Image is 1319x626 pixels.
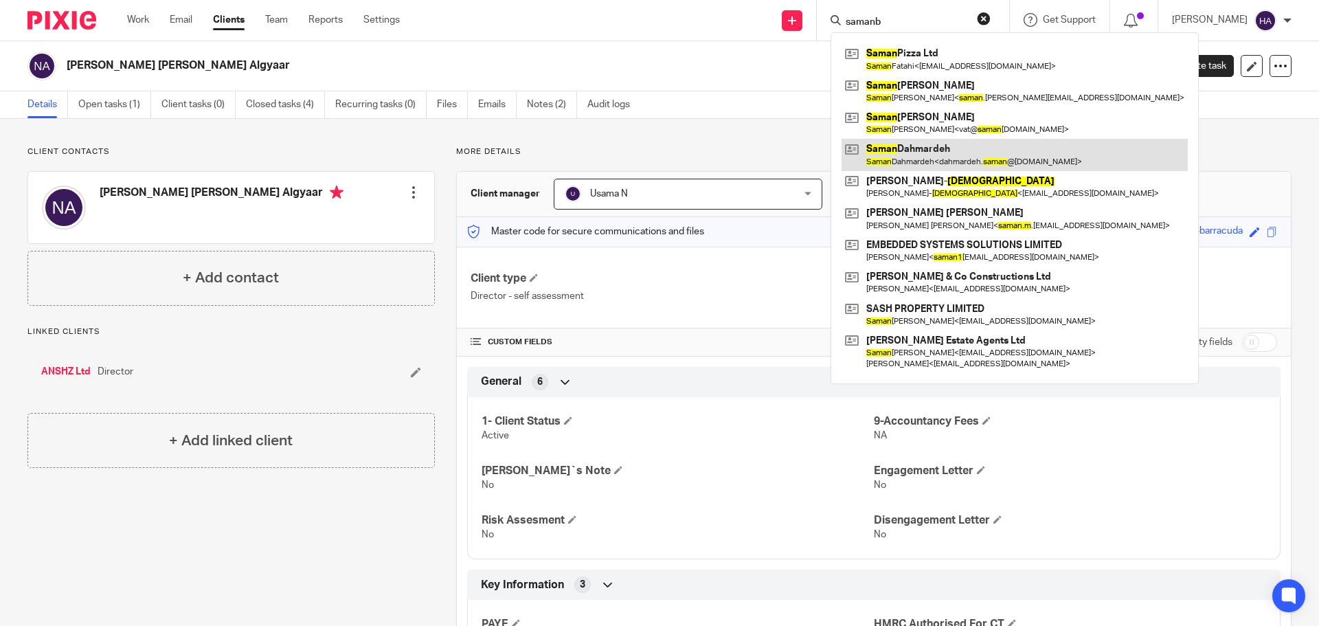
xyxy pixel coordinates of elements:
i: Primary [330,186,343,199]
p: Master code for secure communications and files [467,225,704,238]
h4: + Add contact [183,267,279,289]
img: svg%3E [42,186,86,230]
p: Linked clients [27,326,435,337]
img: svg%3E [27,52,56,80]
span: 3 [580,578,585,592]
h4: Risk Assesment [482,513,874,528]
p: [PERSON_NAME] [1172,13,1248,27]
img: svg%3E [1254,10,1276,32]
span: Director [98,365,133,379]
p: Director - self assessment [471,289,874,303]
a: Settings [363,13,400,27]
span: 6 [537,375,543,389]
span: NA [874,431,887,440]
p: Client contacts [27,146,435,157]
span: Active [482,431,509,440]
span: No [482,480,494,490]
h4: + Add linked client [169,430,293,451]
a: Reports [308,13,343,27]
h4: Disengagement Letter [874,513,1266,528]
h4: Client type [471,271,874,286]
img: svg%3E [565,186,581,202]
span: General [481,375,521,389]
span: Usama N [590,189,628,199]
a: Closed tasks (4) [246,91,325,118]
a: Audit logs [587,91,640,118]
a: Email [170,13,192,27]
a: Clients [213,13,245,27]
span: No [482,530,494,539]
a: Recurring tasks (0) [335,91,427,118]
a: ANSHZ Ltd [41,365,91,379]
h4: 9-Accountancy Fees [874,414,1266,429]
h2: [PERSON_NAME] [PERSON_NAME] Algyaar [67,58,920,73]
h3: Client manager [471,187,540,201]
a: Notes (2) [527,91,577,118]
span: No [874,480,886,490]
button: Clear [977,12,991,25]
span: Get Support [1043,15,1096,25]
input: Search [844,16,968,29]
h4: CUSTOM FIELDS [471,337,874,348]
span: Key Information [481,578,564,592]
a: Work [127,13,149,27]
a: Details [27,91,68,118]
h4: [PERSON_NAME]`s Note [482,464,874,478]
a: Client tasks (0) [161,91,236,118]
a: Files [437,91,468,118]
h4: 1- Client Status [482,414,874,429]
a: Open tasks (1) [78,91,151,118]
h4: Engagement Letter [874,464,1266,478]
a: Emails [478,91,517,118]
a: Team [265,13,288,27]
img: Pixie [27,11,96,30]
span: No [874,530,886,539]
p: More details [456,146,1292,157]
h4: [PERSON_NAME] [PERSON_NAME] Algyaar [100,186,343,203]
